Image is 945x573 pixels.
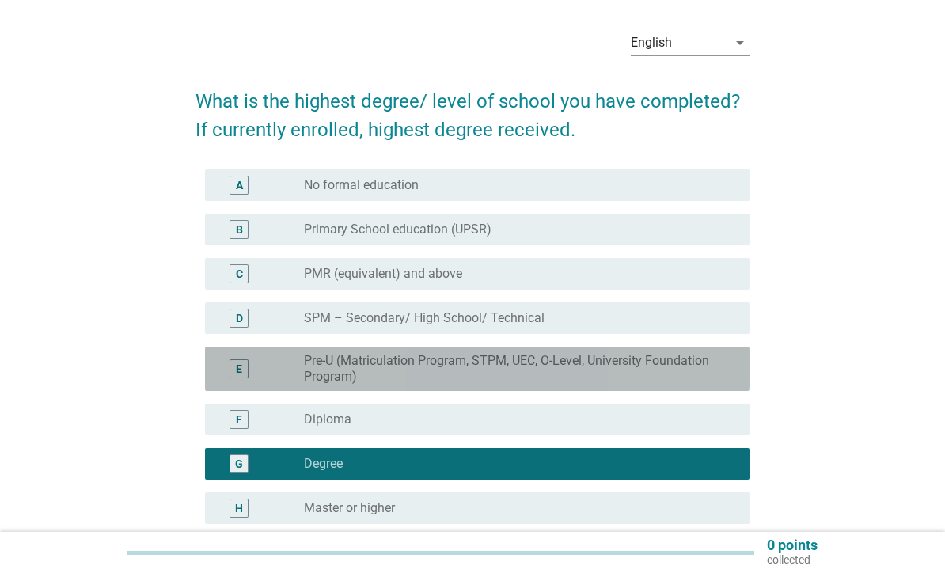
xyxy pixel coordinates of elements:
[731,33,750,52] i: arrow_drop_down
[304,266,462,282] label: PMR (equivalent) and above
[236,266,243,283] div: C
[235,456,243,472] div: G
[236,412,242,428] div: F
[236,177,243,194] div: A
[235,500,243,517] div: H
[304,353,724,385] label: Pre-U (Matriculation Program, STPM, UEC, O-Level, University Foundation Program)
[304,222,491,237] label: Primary School education (UPSR)
[236,222,243,238] div: B
[304,412,351,427] label: Diploma
[236,310,243,327] div: D
[304,456,343,472] label: Degree
[304,500,395,516] label: Master or higher
[195,71,750,144] h2: What is the highest degree/ level of school you have completed? If currently enrolled, highest de...
[304,310,545,326] label: SPM – Secondary/ High School/ Technical
[304,177,419,193] label: No formal education
[236,361,242,378] div: E
[767,552,818,567] p: collected
[767,538,818,552] p: 0 points
[631,36,672,50] div: English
